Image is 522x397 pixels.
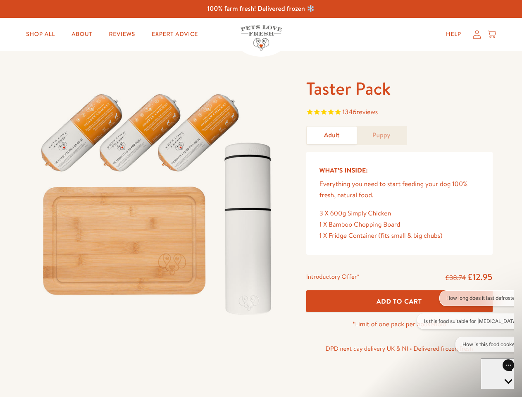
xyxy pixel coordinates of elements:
[30,77,286,324] img: Taster Pack - Adult
[319,179,479,201] p: Everything you need to start feeding your dog 100% fresh, natural food.
[306,319,493,330] p: *Limit of one pack per household
[319,230,479,242] div: 1 X Fridge Container (fits small & big chubs)
[343,108,378,117] span: 1346 reviews
[65,26,99,43] a: About
[377,297,422,306] span: Add To Cart
[145,26,205,43] a: Expert Advice
[19,26,62,43] a: Shop All
[356,108,378,117] span: reviews
[102,26,141,43] a: Reviews
[319,220,400,229] span: 1 X Bamboo Chopping Board
[307,127,357,144] a: Adult
[4,23,114,39] button: Is this food suitable for [MEDICAL_DATA]?
[306,77,493,100] h1: Taster Pack
[43,46,114,62] button: How is this food cooked?
[306,290,493,312] button: Add To Cart
[306,107,493,119] span: Rated 4.8 out of 5 stars 1346 reviews
[319,165,479,176] h5: What’s Inside:
[413,290,514,360] iframe: Gorgias live chat conversation starters
[481,358,514,389] iframe: Gorgias live chat messenger
[439,26,468,43] a: Help
[446,273,466,282] s: £38.74
[467,271,493,283] span: £12.95
[357,127,406,144] a: Puppy
[306,271,360,284] div: Introductory Offer*
[241,25,282,50] img: Pets Love Fresh
[319,208,479,219] div: 3 X 600g Simply Chicken
[306,343,493,354] p: DPD next day delivery UK & NI • Delivered frozen fresh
